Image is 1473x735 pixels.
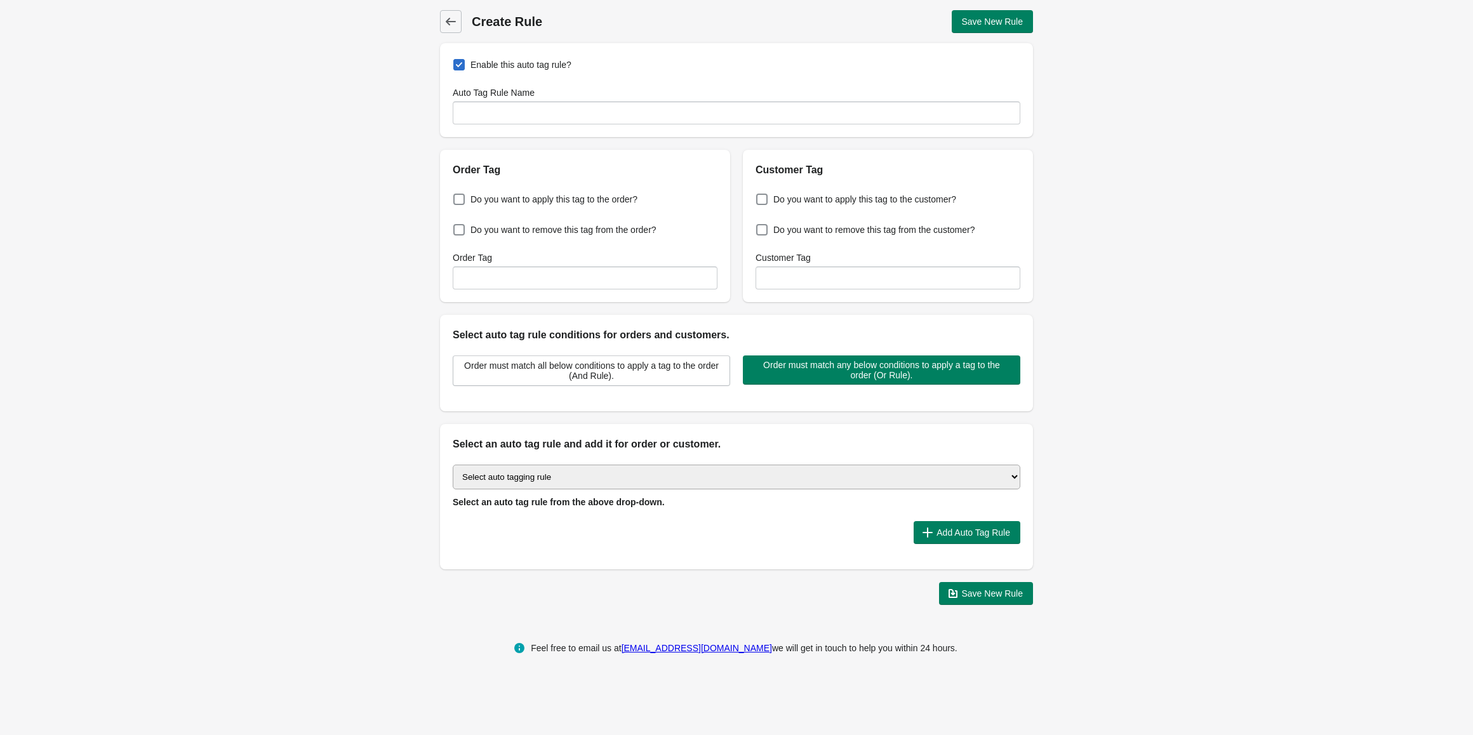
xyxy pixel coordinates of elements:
[453,497,665,507] span: Select an auto tag rule from the above drop-down.
[470,223,657,236] span: Do you want to remove this tag from the order?
[939,582,1034,605] button: Save New Rule
[753,360,1010,380] span: Order must match any below conditions to apply a tag to the order (Or Rule).
[463,361,719,381] span: Order must match all below conditions to apply a tag to the order (And Rule).
[453,162,717,178] h2: Order Tag
[453,355,730,386] button: Order must match all below conditions to apply a tag to the order (And Rule).
[962,588,1023,599] span: Save New Rule
[472,13,736,30] h1: Create Rule
[773,193,956,206] span: Do you want to apply this tag to the customer?
[453,86,535,99] label: Auto Tag Rule Name
[470,193,637,206] span: Do you want to apply this tag to the order?
[756,251,811,264] label: Customer Tag
[914,521,1020,544] button: Add Auto Tag Rule
[622,643,772,653] a: [EMAIL_ADDRESS][DOMAIN_NAME]
[470,58,571,71] span: Enable this auto tag rule?
[952,10,1034,33] button: Save New Rule
[453,328,1020,343] h2: Select auto tag rule conditions for orders and customers.
[743,355,1020,385] button: Order must match any below conditions to apply a tag to the order (Or Rule).
[962,17,1023,27] span: Save New Rule
[453,251,492,264] label: Order Tag
[773,223,975,236] span: Do you want to remove this tag from the customer?
[531,640,957,656] div: Feel free to email us at we will get in touch to help you within 24 hours.
[756,162,1020,178] h2: Customer Tag
[936,527,1010,538] span: Add Auto Tag Rule
[453,437,1020,452] h2: Select an auto tag rule and add it for order or customer.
